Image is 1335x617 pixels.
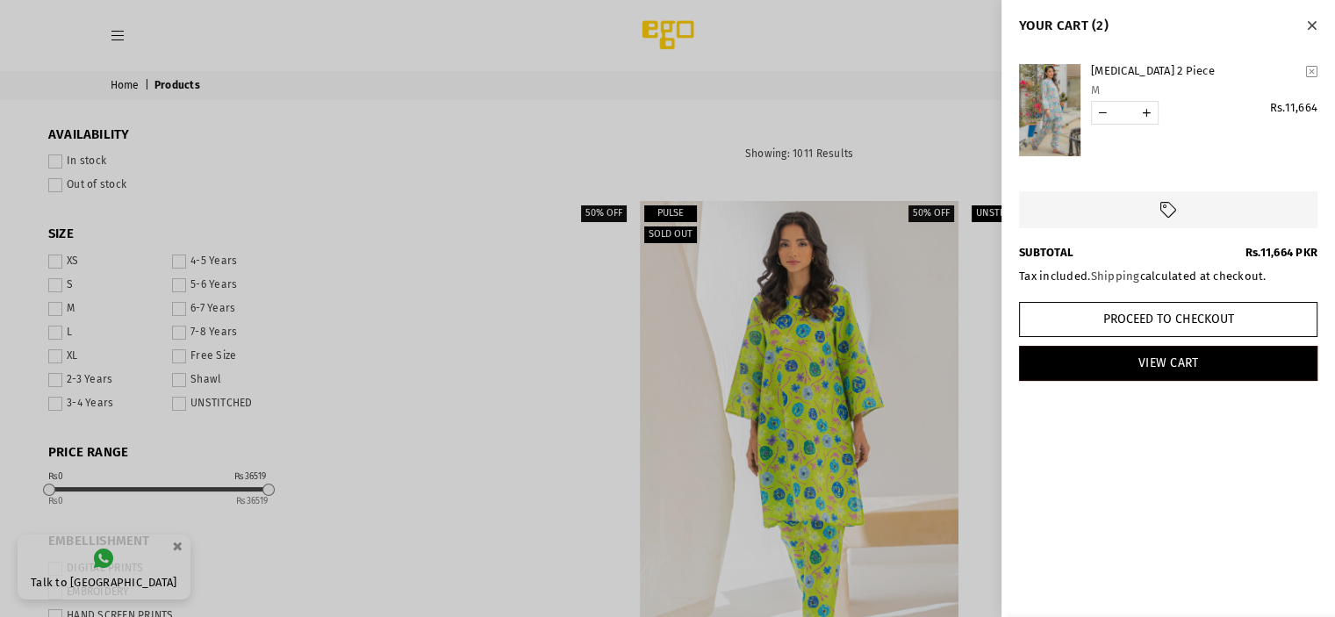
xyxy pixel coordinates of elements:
[1019,302,1317,337] button: Proceed to Checkout
[1091,64,1300,79] a: [MEDICAL_DATA] 2 Piece
[1245,246,1317,259] span: Rs.11,664 PKR
[1091,83,1317,97] div: M
[1090,269,1139,283] a: Shipping
[1019,346,1317,381] a: View Cart
[1019,269,1317,284] div: Tax included. calculated at checkout.
[1302,13,1322,36] button: Close
[1091,101,1159,125] quantity-input: Quantity
[1019,18,1317,33] h4: YOUR CART (2)
[1019,246,1073,261] b: SUBTOTAL
[1270,101,1317,114] span: Rs.11,664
